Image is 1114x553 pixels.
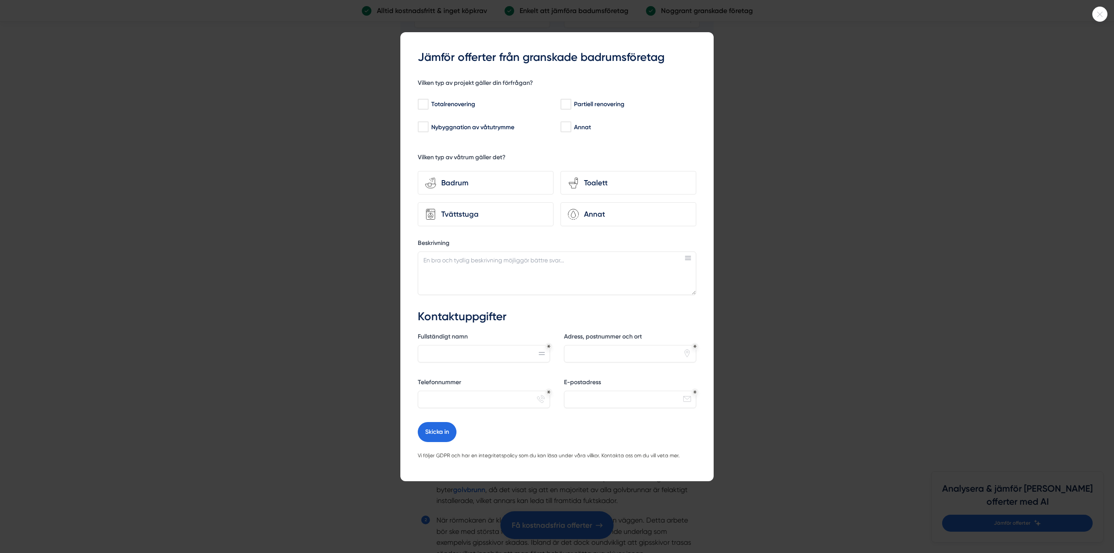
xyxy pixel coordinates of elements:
h3: Jämför offerter från granskade badrumsföretag [418,50,696,65]
label: Telefonnummer [418,378,550,389]
input: Totalrenovering [418,100,428,109]
div: Obligatoriskt [547,345,550,348]
div: Obligatoriskt [547,390,550,394]
label: Adress, postnummer och ort [564,332,696,343]
label: Fullständigt namn [418,332,550,343]
label: E-postadress [564,378,696,389]
div: Obligatoriskt [693,345,697,348]
p: Vi följer GDPR och har en integritetspolicy som du kan läsa under våra villkor. Kontakta oss om d... [418,452,696,460]
input: Partiell renovering [560,100,570,109]
h3: Kontaktuppgifter [418,309,696,325]
input: Nybyggnation av våtutrymme [418,123,428,131]
label: Beskrivning [418,239,696,250]
div: Obligatoriskt [693,390,697,394]
h5: Vilken typ av projekt gäller din förfrågan? [418,79,533,90]
input: Annat [560,123,570,131]
button: Skicka in [418,422,456,442]
h5: Vilken typ av våtrum gäller det? [418,153,506,164]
